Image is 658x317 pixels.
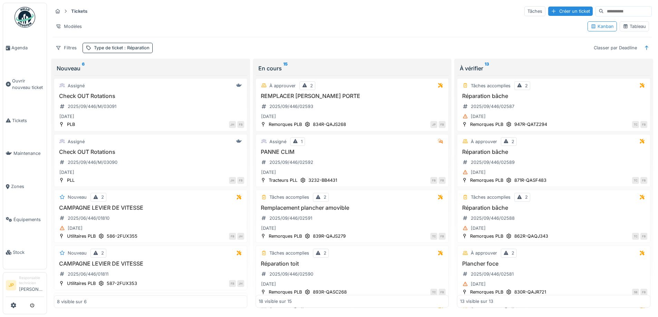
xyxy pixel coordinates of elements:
div: JH [229,177,236,184]
div: [DATE] [68,225,83,231]
div: [DATE] [261,225,276,231]
div: Remorques PLB [470,177,503,184]
div: 8 visible sur 6 [57,298,87,305]
h3: CAMPAGNE LEVIER DE VITESSE [57,260,244,267]
div: À vérifier [460,64,648,72]
div: 587-2FUX353 [107,280,137,287]
h3: CAMPAGNE LEVIER DE VITESSE [57,205,244,211]
div: [DATE] [471,281,486,287]
div: Remorques PLB [470,233,503,239]
div: 2025/09/446/02593 [269,103,313,110]
div: Tâches accomplies [269,250,309,256]
div: À approuver [471,138,497,145]
div: FB [439,233,446,240]
div: PLB [67,121,75,128]
div: FB [640,233,647,240]
span: Maintenance [13,150,44,157]
div: 3232-BB4431 [308,177,337,184]
div: 2025/09/446/02588 [471,215,515,221]
div: Remorques PLB [269,121,302,128]
div: Tâches [524,6,545,16]
div: TC [632,233,639,240]
div: [DATE] [59,113,74,120]
div: Modèles [53,21,85,31]
div: FB [640,289,647,296]
div: 2025/09/446/02587 [471,103,514,110]
div: [DATE] [59,169,74,176]
div: TC [430,289,437,296]
strong: Tickets [68,8,90,14]
div: Remorques PLB [269,233,302,239]
span: Zones [11,183,44,190]
div: TC [430,233,437,240]
div: 2025/09/446/M/03090 [68,159,117,166]
div: [DATE] [471,169,486,176]
div: FB [640,177,647,184]
div: 2 [101,194,104,200]
div: FB [229,233,236,240]
h3: Check OUT Rotations [57,93,244,99]
div: Assigné [68,82,85,89]
div: En cours [258,64,446,72]
div: 830R-QAJR721 [514,289,546,295]
div: À approuver [269,82,296,89]
div: FB [439,177,446,184]
div: FB [237,177,244,184]
div: PLL [67,177,75,184]
h3: Réparation toit [259,260,446,267]
div: FB [237,121,244,128]
h3: Réparation bâche [460,93,647,99]
div: Tâches accomplies [471,194,511,200]
div: JP [430,121,437,128]
div: TC [632,177,639,184]
a: Agenda [3,31,47,65]
div: 834R-QAJS268 [313,121,346,128]
div: Utilitaires PLB [67,233,96,239]
div: 862R-QAQJ343 [514,233,548,239]
div: Remorques PLB [269,289,302,295]
h3: REMPLACER [PERSON_NAME] PORTE [259,93,446,99]
div: Filtres [53,43,80,53]
h3: Remplacement plancher amovible [259,205,446,211]
div: Tâches accomplies [269,194,309,200]
div: 2 [324,250,326,256]
a: Équipements [3,203,47,236]
sup: 6 [82,64,85,72]
span: Agenda [11,44,44,51]
div: 1 [301,138,303,145]
div: 2 [512,138,514,145]
div: Tableau [623,23,646,30]
div: Remorques PLB [470,289,503,295]
span: Tickets [12,117,44,124]
div: Nouveau [57,64,245,72]
div: FB [430,177,437,184]
div: 947R-QATZ294 [514,121,547,128]
div: 2025/09/446/02589 [471,159,515,166]
div: Tâches accomplies [471,82,511,89]
a: JP Responsable technicien[PERSON_NAME] [6,275,44,297]
div: 2 [310,82,313,89]
h3: Check OUT Rotations [57,149,244,155]
div: [DATE] [471,225,486,231]
div: Classer par Deadline [591,43,640,53]
div: JH [237,280,244,287]
div: [DATE] [261,113,276,120]
span: Ouvrir nouveau ticket [12,78,44,91]
div: Remorques PLB [470,121,503,128]
div: Nouveau [68,250,87,256]
div: [DATE] [471,113,486,120]
div: FB [229,280,236,287]
li: [PERSON_NAME] [19,275,44,295]
div: Utilitaires PLB [67,280,96,287]
h3: Plancher foce [460,260,647,267]
h3: Réparation bâche [460,149,647,155]
div: Tracteurs PLL [269,177,297,184]
div: 2025/06/446/01811 [68,271,108,277]
div: 2 [324,194,326,200]
div: 2025/06/446/01810 [68,215,109,221]
a: Maintenance [3,137,47,170]
div: Responsable technicien [19,275,44,286]
sup: 15 [283,64,288,72]
div: 2025/09/446/M/03091 [68,103,116,110]
h3: Réparation bâche [460,205,647,211]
